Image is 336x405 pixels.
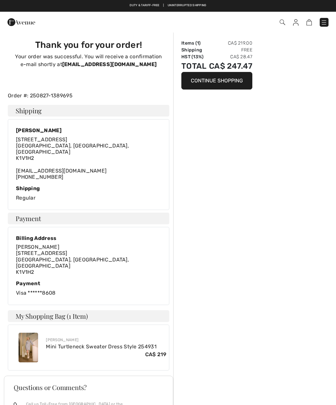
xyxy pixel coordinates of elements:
div: Order #: 250827-1389695 [4,92,173,100]
h3: Thank you for your order! [12,40,165,50]
h4: My Shopping Bag (1 Item) [8,310,169,322]
button: Continue Shopping [181,72,252,90]
h4: Payment [8,213,169,224]
div: [PERSON_NAME] [46,337,166,343]
span: [PERSON_NAME] [16,244,59,250]
div: Billing Address [16,235,161,241]
td: CA$ 28.47 [207,53,252,60]
td: Free [207,47,252,53]
a: 1ère Avenue [7,19,35,25]
img: Mini Turtleneck Sweater Dress Style 254931 [19,333,38,362]
td: Shipping [181,47,207,53]
img: Search [280,20,285,25]
h4: Shipping [8,105,169,117]
h3: Questions or Comments? [14,384,163,391]
span: CA$ 219 [145,351,166,358]
td: CA$ 219.00 [207,40,252,47]
td: Total [181,60,207,72]
span: 1 [197,40,199,46]
td: HST (13%) [181,53,207,60]
div: Regular [16,185,161,202]
img: Shopping Bag [306,19,312,25]
div: Shipping [16,185,161,191]
div: Payment [16,280,161,286]
img: Menu [321,19,327,26]
img: My Info [293,19,299,26]
div: [EMAIL_ADDRESS][DOMAIN_NAME] [PHONE_NUMBER] [16,136,161,180]
td: CA$ 247.47 [207,60,252,72]
span: [STREET_ADDRESS] [GEOGRAPHIC_DATA], [GEOGRAPHIC_DATA], [GEOGRAPHIC_DATA] K1V1H2 [16,136,129,161]
strong: [EMAIL_ADDRESS][DOMAIN_NAME] [62,61,157,67]
span: [STREET_ADDRESS] [GEOGRAPHIC_DATA], [GEOGRAPHIC_DATA], [GEOGRAPHIC_DATA] K1V1H2 [16,250,129,275]
td: Items ( ) [181,40,207,47]
img: 1ère Avenue [7,16,35,29]
div: [PERSON_NAME] [16,127,161,133]
a: Mini Turtleneck Sweater Dress Style 254931 [46,343,157,350]
p: Your order was successful. You will receive a confirmation e-mail shortly at [12,53,165,68]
